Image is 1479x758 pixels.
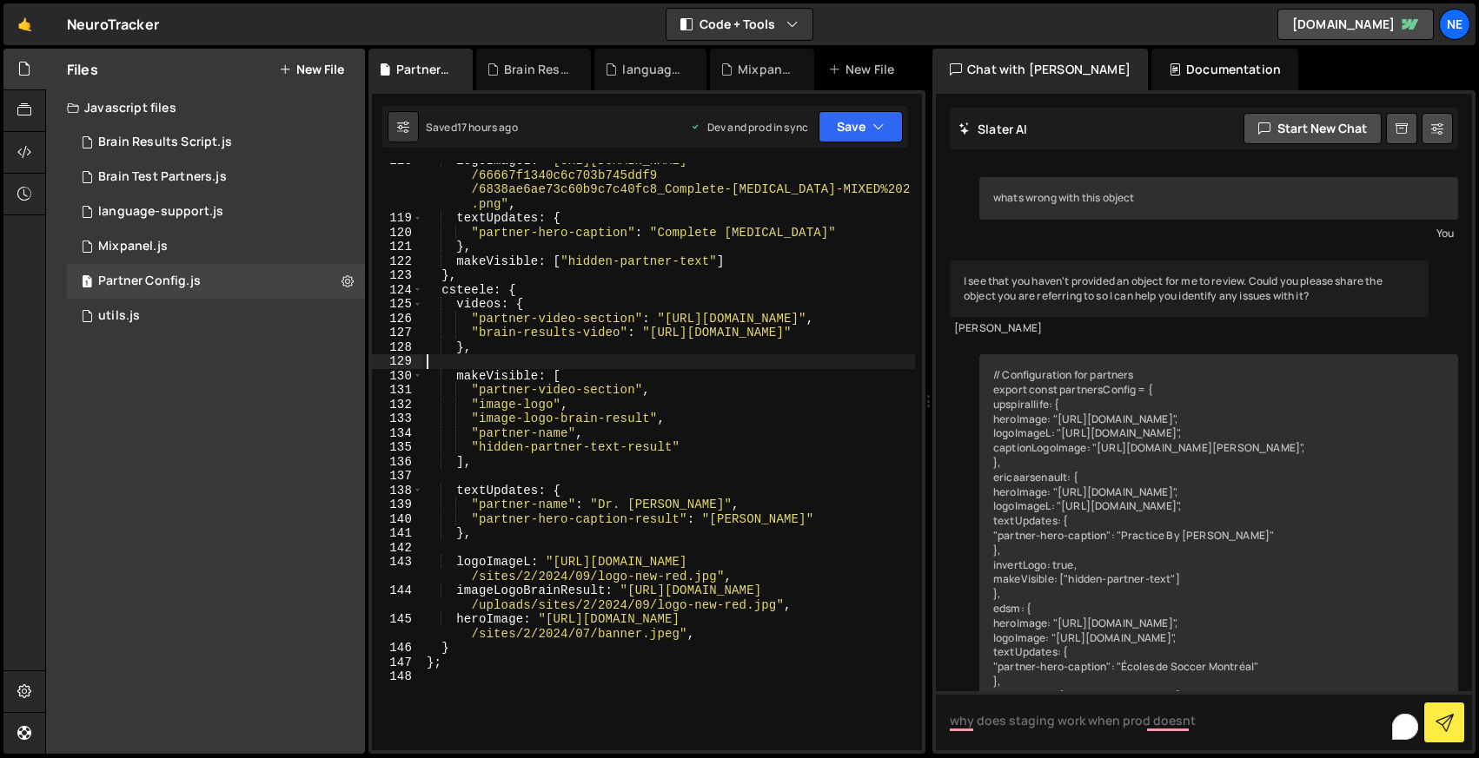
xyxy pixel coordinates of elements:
div: Partner Config.js [396,61,452,78]
div: Brain Results Script.js [504,61,570,78]
button: Start new chat [1244,113,1382,144]
div: 147 [372,656,423,670]
div: 119 [372,211,423,226]
div: Brain Test Partners.js [98,169,227,185]
div: Javascript files [46,90,365,125]
div: 130 [372,369,423,384]
div: language-support.js [622,61,686,78]
div: 143 [372,555,423,583]
div: 126 [372,312,423,326]
div: 118 [372,154,423,211]
div: New File [828,61,901,78]
div: 132 [372,398,423,412]
div: utils.js [98,308,140,324]
div: 141 [372,526,423,541]
span: 1 [82,276,92,290]
div: 120 [372,226,423,241]
div: 122 [372,254,423,269]
div: 134 [372,426,423,441]
div: 17 hours ago [457,120,518,135]
div: 139 [372,498,423,512]
div: 123 [372,268,423,283]
a: [DOMAIN_NAME] [1277,9,1434,40]
div: Saved [426,120,518,135]
div: language-support.js [98,204,223,220]
div: 135 [372,440,423,455]
div: 144 [372,583,423,612]
div: 138 [372,484,423,498]
div: I see that you haven't provided an object for me to review. Could you please share the object you... [950,260,1429,318]
div: 10193/22950.js [67,125,365,160]
div: 146 [372,641,423,656]
div: Chat with [PERSON_NAME] [932,49,1148,90]
div: Dev and prod in sync [690,120,808,135]
div: Mixpanel.js [738,61,793,78]
div: 127 [372,326,423,340]
div: 10193/44615.js [67,264,365,299]
textarea: To enrich screen reader interactions, please activate Accessibility in Grammarly extension settings [936,691,1472,750]
div: 131 [372,383,423,398]
div: 148 [372,669,423,684]
div: 145 [372,612,423,641]
div: Mixpanel.js [98,239,168,254]
div: Documentation [1151,49,1298,90]
div: 142 [372,541,423,556]
div: 124 [372,283,423,298]
div: 125 [372,297,423,312]
div: whats wrong with this object [979,177,1458,220]
a: Ne [1439,9,1470,40]
div: 137 [372,469,423,484]
div: 10193/29405.js [67,194,365,229]
div: 136 [372,455,423,470]
div: 10193/36817.js [67,229,365,264]
div: 121 [372,240,423,254]
div: Partner Config.js [98,274,201,289]
h2: Slater AI [958,121,1028,137]
a: 🤙 [3,3,46,45]
button: Code + Tools [667,9,812,40]
button: New File [279,63,344,76]
div: 133 [372,412,423,426]
h2: Files [67,60,98,79]
div: NeuroTracker [67,14,159,35]
div: 128 [372,340,423,355]
div: 10193/22976.js [67,299,365,333]
div: [PERSON_NAME] [954,321,1424,336]
button: Save [819,111,903,142]
div: Brain Results Script.js [98,135,232,150]
div: You [984,224,1454,242]
div: 129 [372,354,423,369]
div: 10193/29054.js [67,160,365,194]
div: 140 [372,512,423,527]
